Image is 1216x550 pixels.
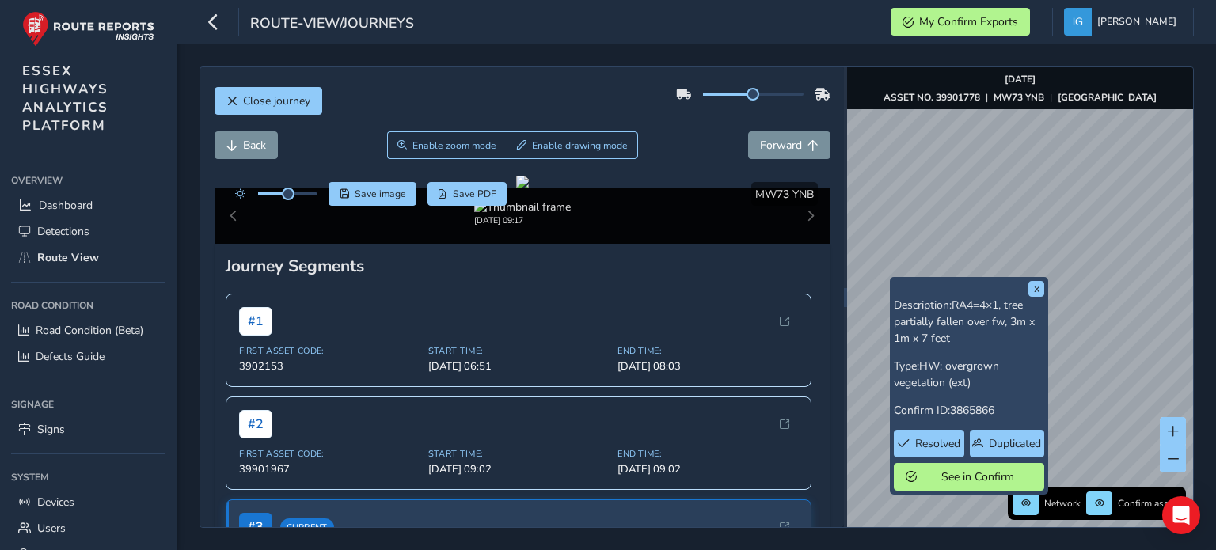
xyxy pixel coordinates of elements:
[894,358,999,390] span: HW: overgrown vegetation (ext)
[919,14,1018,29] span: My Confirm Exports
[453,188,496,200] span: Save PDF
[915,436,960,451] span: Resolved
[883,91,980,104] strong: ASSET NO. 39901778
[1005,73,1035,85] strong: [DATE]
[428,359,608,374] span: [DATE] 06:51
[22,11,154,47] img: rr logo
[894,430,964,457] button: Resolved
[760,138,802,153] span: Forward
[617,462,797,476] span: [DATE] 09:02
[36,323,143,338] span: Road Condition (Beta)
[239,448,419,460] span: First Asset Code:
[215,131,278,159] button: Back
[39,198,93,213] span: Dashboard
[243,138,266,153] span: Back
[329,182,416,206] button: Save
[11,192,165,218] a: Dashboard
[1064,8,1182,36] button: [PERSON_NAME]
[1028,281,1044,297] button: x
[239,462,419,476] span: 39901967
[239,359,419,374] span: 3902153
[37,521,66,536] span: Users
[428,448,608,460] span: Start Time:
[755,187,814,202] span: MW73 YNB
[412,139,496,152] span: Enable zoom mode
[11,169,165,192] div: Overview
[11,393,165,416] div: Signage
[37,224,89,239] span: Detections
[11,245,165,271] a: Route View
[226,255,819,277] div: Journey Segments
[894,402,1044,419] p: Confirm ID:
[37,495,74,510] span: Devices
[617,448,797,460] span: End Time:
[428,462,608,476] span: [DATE] 09:02
[250,13,414,36] span: route-view/journeys
[36,349,104,364] span: Defects Guide
[22,62,108,135] span: ESSEX HIGHWAYS ANALYTICS PLATFORM
[215,87,322,115] button: Close journey
[1097,8,1176,36] span: [PERSON_NAME]
[239,345,419,357] span: First Asset Code:
[355,188,406,200] span: Save image
[474,199,571,214] img: Thumbnail frame
[239,410,272,438] span: # 2
[11,218,165,245] a: Detections
[894,298,1035,346] span: RA4=4×1, tree partially fallen over fw, 3m x 1m x 7 feet
[507,131,639,159] button: Draw
[532,139,628,152] span: Enable drawing mode
[11,294,165,317] div: Road Condition
[617,359,797,374] span: [DATE] 08:03
[891,8,1030,36] button: My Confirm Exports
[11,489,165,515] a: Devices
[748,131,830,159] button: Forward
[894,297,1044,347] p: Description:
[950,403,994,418] span: 3865866
[280,518,334,537] span: Current
[1118,497,1181,510] span: Confirm assets
[894,358,1044,391] p: Type:
[427,182,507,206] button: PDF
[970,430,1044,457] button: Duplicated
[11,317,165,343] a: Road Condition (Beta)
[387,131,507,159] button: Zoom
[37,422,65,437] span: Signs
[11,465,165,489] div: System
[617,345,797,357] span: End Time:
[474,214,571,226] div: [DATE] 09:17
[883,91,1157,104] div: | |
[922,469,1032,484] span: See in Confirm
[11,515,165,541] a: Users
[239,307,272,336] span: # 1
[989,436,1041,451] span: Duplicated
[1162,496,1200,534] div: Open Intercom Messenger
[11,343,165,370] a: Defects Guide
[894,463,1044,491] button: See in Confirm
[37,250,99,265] span: Route View
[11,416,165,442] a: Signs
[1064,8,1092,36] img: diamond-layout
[428,345,608,357] span: Start Time:
[239,513,272,541] span: # 3
[1044,497,1081,510] span: Network
[994,91,1044,104] strong: MW73 YNB
[243,93,310,108] span: Close journey
[1058,91,1157,104] strong: [GEOGRAPHIC_DATA]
